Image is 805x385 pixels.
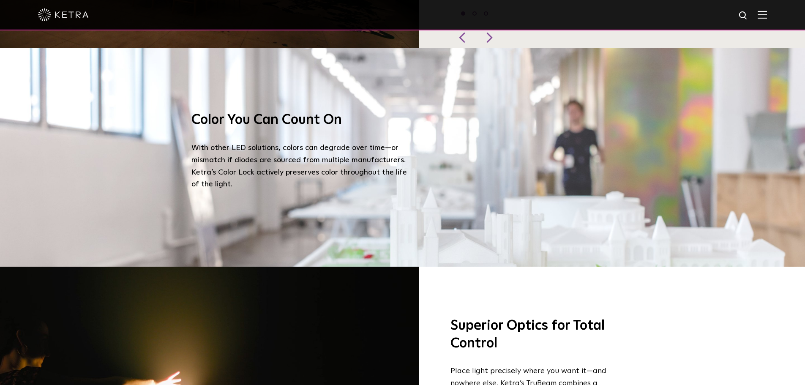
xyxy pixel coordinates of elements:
[191,142,411,191] p: With other LED solutions, colors can degrade over time—or mismatch if diodes are sourced from mul...
[191,112,411,129] h3: Color You Can Count On
[758,11,767,19] img: Hamburger%20Nav.svg
[38,8,89,21] img: ketra-logo-2019-white
[738,11,749,21] img: search icon
[450,317,609,352] h3: Superior Optics for Total Control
